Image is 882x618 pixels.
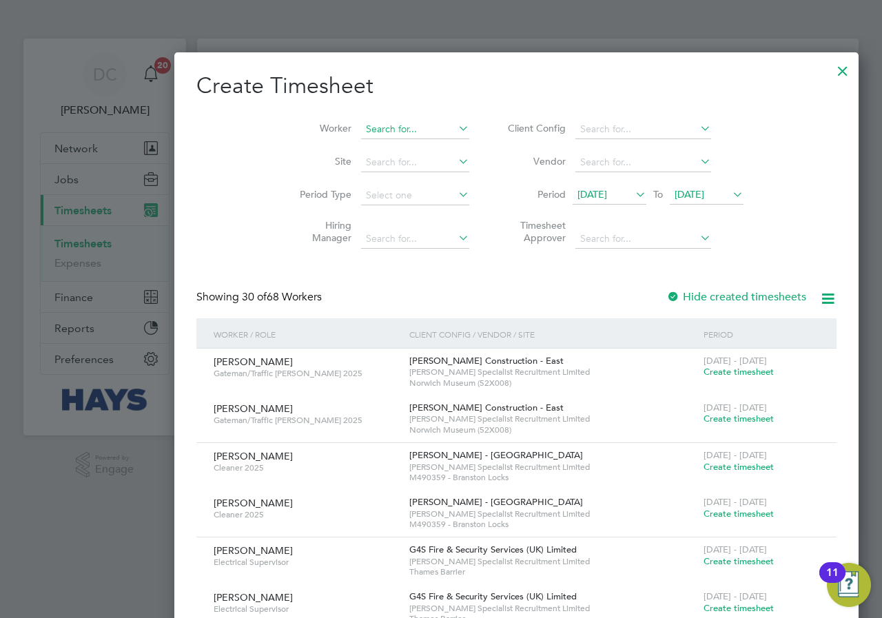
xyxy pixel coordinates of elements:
[214,497,293,509] span: [PERSON_NAME]
[214,509,399,520] span: Cleaner 2025
[409,424,697,435] span: Norwich Museum (52X008)
[409,544,577,555] span: G4S Fire & Security Services (UK) Limited
[214,544,293,557] span: [PERSON_NAME]
[361,153,469,172] input: Search for...
[409,556,697,567] span: [PERSON_NAME] Specialist Recruitment Limited
[704,461,774,473] span: Create timesheet
[409,590,577,602] span: G4S Fire & Security Services (UK) Limited
[409,603,697,614] span: [PERSON_NAME] Specialist Recruitment Limited
[577,188,607,200] span: [DATE]
[704,366,774,378] span: Create timesheet
[409,355,564,367] span: [PERSON_NAME] Construction - East
[361,229,469,249] input: Search for...
[575,153,711,172] input: Search for...
[214,402,293,415] span: [PERSON_NAME]
[666,290,806,304] label: Hide created timesheets
[409,449,583,461] span: [PERSON_NAME] - [GEOGRAPHIC_DATA]
[704,590,767,602] span: [DATE] - [DATE]
[704,544,767,555] span: [DATE] - [DATE]
[409,519,697,530] span: M490359 - Branston Locks
[289,155,351,167] label: Site
[704,602,774,614] span: Create timesheet
[409,472,697,483] span: M490359 - Branston Locks
[242,290,322,304] span: 68 Workers
[504,219,566,244] label: Timesheet Approver
[575,120,711,139] input: Search for...
[504,188,566,200] label: Period
[649,185,667,203] span: To
[700,318,823,350] div: Period
[504,155,566,167] label: Vendor
[196,72,837,101] h2: Create Timesheet
[214,368,399,379] span: Gateman/Traffic [PERSON_NAME] 2025
[704,496,767,508] span: [DATE] - [DATE]
[827,563,871,607] button: Open Resource Center, 11 new notifications
[214,557,399,568] span: Electrical Supervisor
[214,591,293,604] span: [PERSON_NAME]
[409,367,697,378] span: [PERSON_NAME] Specialist Recruitment Limited
[406,318,700,350] div: Client Config / Vendor / Site
[361,120,469,139] input: Search for...
[704,508,774,519] span: Create timesheet
[409,413,697,424] span: [PERSON_NAME] Specialist Recruitment Limited
[409,566,697,577] span: Thames Barrier
[704,402,767,413] span: [DATE] - [DATE]
[214,450,293,462] span: [PERSON_NAME]
[361,186,469,205] input: Select one
[504,122,566,134] label: Client Config
[210,318,406,350] div: Worker / Role
[409,378,697,389] span: Norwich Museum (52X008)
[826,573,839,590] div: 11
[214,604,399,615] span: Electrical Supervisor
[409,496,583,508] span: [PERSON_NAME] - [GEOGRAPHIC_DATA]
[675,188,704,200] span: [DATE]
[289,122,351,134] label: Worker
[409,462,697,473] span: [PERSON_NAME] Specialist Recruitment Limited
[289,188,351,200] label: Period Type
[704,555,774,567] span: Create timesheet
[575,229,711,249] input: Search for...
[242,290,267,304] span: 30 of
[409,402,564,413] span: [PERSON_NAME] Construction - East
[409,508,697,519] span: [PERSON_NAME] Specialist Recruitment Limited
[214,462,399,473] span: Cleaner 2025
[214,415,399,426] span: Gateman/Traffic [PERSON_NAME] 2025
[214,356,293,368] span: [PERSON_NAME]
[704,449,767,461] span: [DATE] - [DATE]
[289,219,351,244] label: Hiring Manager
[196,290,325,305] div: Showing
[704,413,774,424] span: Create timesheet
[704,355,767,367] span: [DATE] - [DATE]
